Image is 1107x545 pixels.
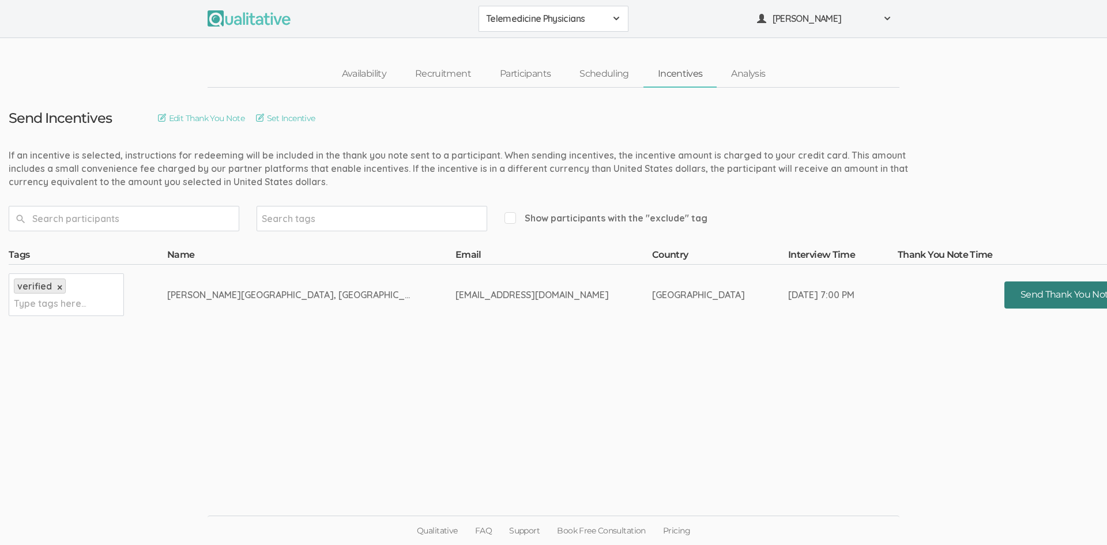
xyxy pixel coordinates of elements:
iframe: Chat Widget [1049,490,1107,545]
td: [DATE] 7:00 PM [788,265,898,325]
td: [PERSON_NAME][GEOGRAPHIC_DATA], [GEOGRAPHIC_DATA] [167,265,455,325]
a: Edit Thank You Note [158,112,244,125]
th: Tags [9,249,167,265]
a: Book Free Consultation [548,516,654,545]
a: Support [500,516,548,545]
a: × [57,283,62,292]
a: Incentives [643,62,717,87]
td: [EMAIL_ADDRESS][DOMAIN_NAME] [455,265,652,325]
span: Telemedicine Physicians [486,12,606,25]
button: Telemedicine Physicians [479,6,628,32]
a: Participants [485,62,565,87]
th: Email [455,249,652,265]
a: Recruitment [401,62,485,87]
span: Show participants with the "exclude" tag [504,212,707,225]
h3: Send Incentives [9,111,112,126]
th: Interview Time [788,249,898,265]
a: Availability [327,62,401,87]
td: [GEOGRAPHIC_DATA] [652,265,788,325]
div: If an incentive is selected, instructions for redeeming will be included in the thank you note se... [9,149,931,189]
button: [PERSON_NAME] [750,6,899,32]
th: Thank You Note Time [898,249,1004,265]
a: Analysis [717,62,780,87]
a: Qualitative [408,516,466,545]
a: FAQ [466,516,500,545]
span: verified [17,280,52,292]
a: Pricing [654,516,699,545]
input: Search participants [9,206,239,231]
th: Country [652,249,788,265]
th: Name [167,249,455,265]
input: Search tags [262,211,334,226]
a: Set Incentive [256,112,315,125]
span: [PERSON_NAME] [773,12,876,25]
a: Scheduling [565,62,643,87]
input: Type tags here... [14,296,86,311]
img: Qualitative [208,10,291,27]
